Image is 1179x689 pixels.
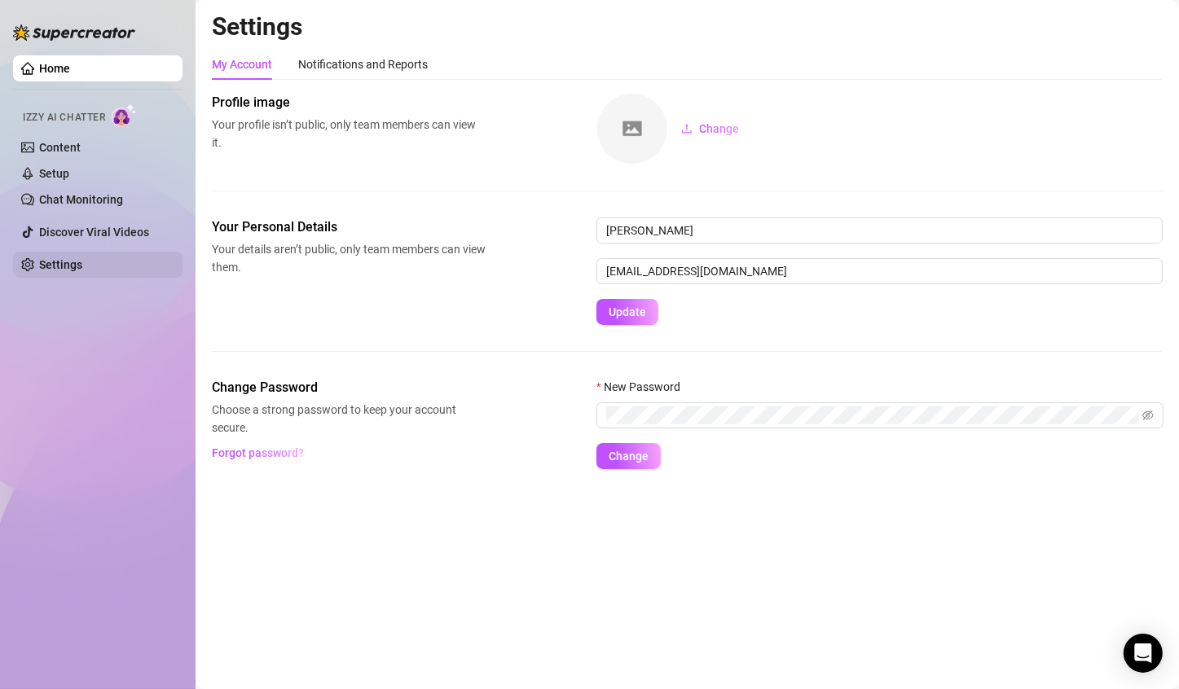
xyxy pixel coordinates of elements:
span: Profile image [212,93,486,112]
div: Open Intercom Messenger [1124,634,1163,673]
input: Enter new email [596,258,1163,284]
button: Update [596,299,658,325]
div: Notifications and Reports [298,55,428,73]
a: Discover Viral Videos [39,226,149,239]
button: Change [668,116,752,142]
span: Change [699,122,739,135]
span: Forgot password? [213,446,305,459]
span: upload [681,123,693,134]
button: Forgot password? [212,440,305,466]
span: Your profile isn’t public, only team members can view it. [212,116,486,151]
a: Home [39,62,70,75]
a: Settings [39,258,82,271]
a: Chat Monitoring [39,193,123,206]
span: Update [609,305,646,318]
span: Izzy AI Chatter [23,110,105,125]
span: Your details aren’t public, only team members can view them. [212,240,486,276]
label: New Password [596,378,691,396]
span: Your Personal Details [212,217,486,237]
span: Change Password [212,378,486,397]
h2: Settings [212,11,1163,42]
span: Change [609,450,649,463]
span: Choose a strong password to keep your account secure. [212,401,486,437]
div: My Account [212,55,272,73]
a: Setup [39,167,69,180]
button: Change [596,443,661,469]
img: AI Chatter [112,103,137,127]
input: New Password [606,406,1139,424]
span: eye-invisible [1142,410,1154,421]
img: logo-BBDzfeDw.svg [13,24,135,41]
a: Content [39,141,81,154]
input: Enter name [596,217,1163,244]
img: square-placeholder.png [597,94,667,164]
